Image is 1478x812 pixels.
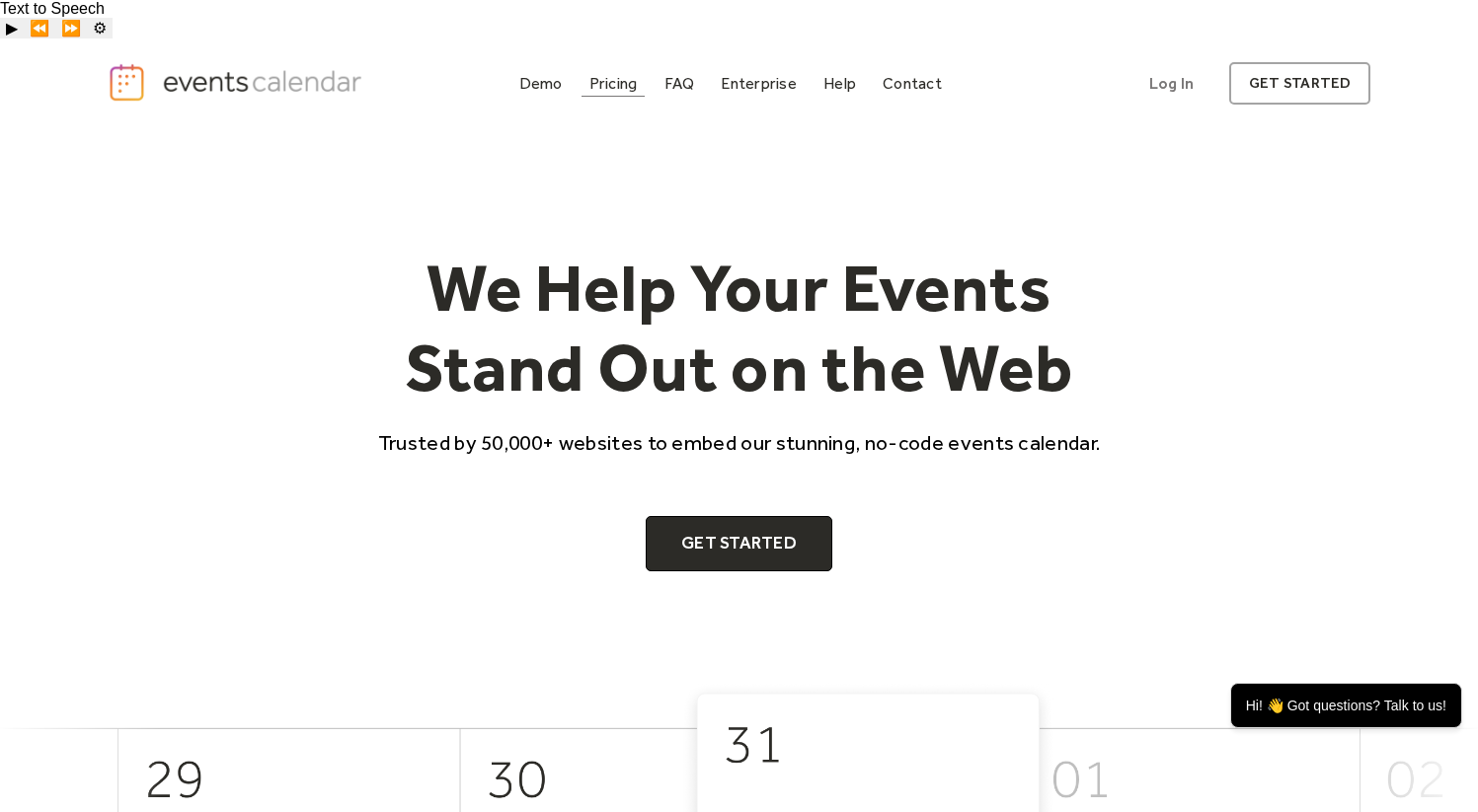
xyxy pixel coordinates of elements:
h1: We Help Your Events Stand Out on the Web [360,248,1119,408]
a: Contact [875,70,950,97]
div: v 4.0.25 [55,32,97,47]
div: Help [823,78,856,89]
a: get started [1229,62,1370,105]
div: Demo [519,78,563,89]
div: Pricing [589,78,638,89]
a: Help [816,70,864,97]
div: Keywords by Traffic [218,116,333,129]
a: Pricing [582,70,646,97]
img: tab_domain_overview_orange.svg [53,114,69,130]
button: Settings [87,18,113,38]
img: logo_orange.svg [32,32,47,47]
div: FAQ [664,78,695,89]
img: website_grey.svg [32,51,47,67]
a: FAQ [657,70,703,97]
a: Log In [1129,62,1213,105]
button: Forward [55,18,87,38]
div: Contact [883,78,942,89]
div: Domain: [DOMAIN_NAME] [51,51,217,67]
a: Enterprise [713,70,804,97]
div: Domain Overview [75,116,177,129]
div: Enterprise [721,78,796,89]
button: Previous [24,18,55,38]
p: Trusted by 50,000+ websites to embed our stunning, no-code events calendar. [360,428,1119,457]
a: home [108,62,368,103]
a: Demo [511,70,571,97]
a: Get Started [646,516,832,571]
img: tab_keywords_by_traffic_grey.svg [196,114,212,130]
